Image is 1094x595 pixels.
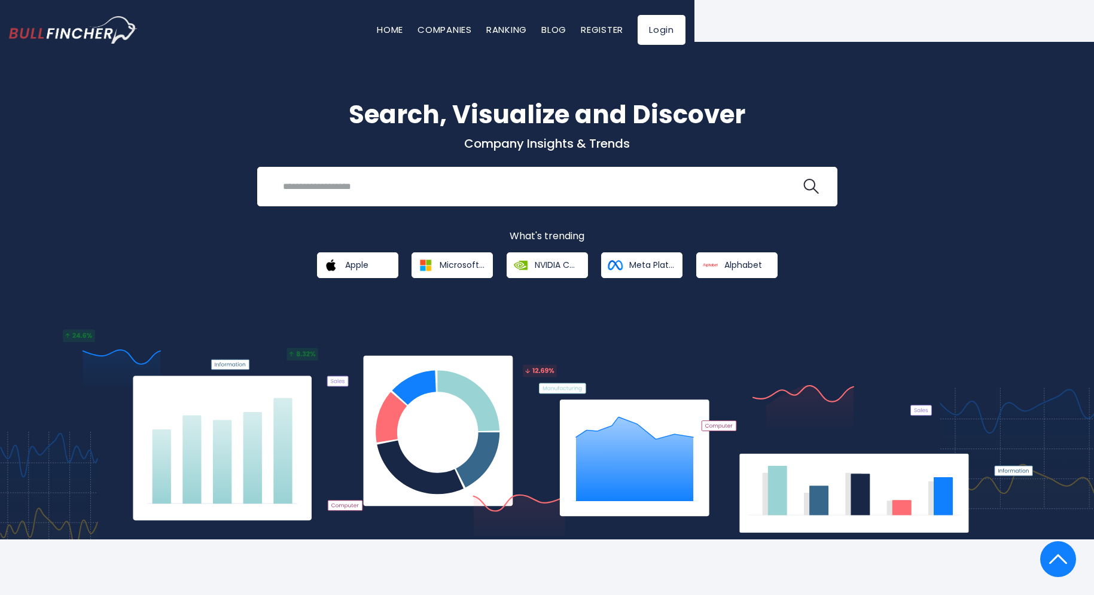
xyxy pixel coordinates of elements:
[345,260,368,270] span: Apple
[197,96,897,133] h1: Search, Visualize and Discover
[412,252,493,278] a: Microsoft Corporation
[507,252,588,278] a: NVIDIA Corporation
[638,15,685,45] a: Login
[377,23,403,36] a: Home
[418,23,472,36] a: Companies
[581,23,623,36] a: Register
[724,260,762,270] span: Alphabet
[9,16,138,44] a: Go to homepage
[601,252,682,278] a: Meta Platforms
[803,179,819,194] img: search icon
[629,260,674,270] span: Meta Platforms
[440,260,484,270] span: Microsoft Corporation
[541,23,566,36] a: Blog
[197,230,897,243] p: What's trending
[486,23,527,36] a: Ranking
[317,252,398,278] a: Apple
[197,136,897,151] p: Company Insights & Trends
[535,260,580,270] span: NVIDIA Corporation
[696,252,778,278] a: Alphabet
[9,16,138,44] img: bullfincher logo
